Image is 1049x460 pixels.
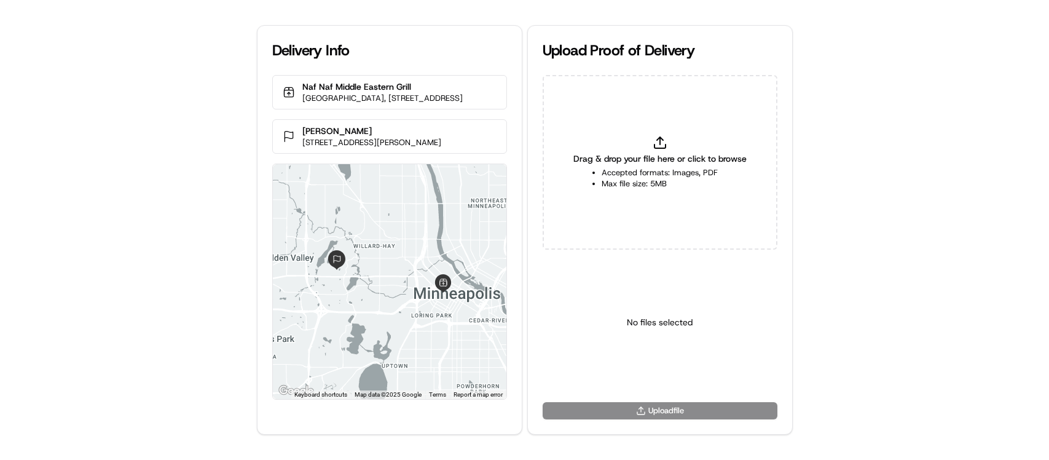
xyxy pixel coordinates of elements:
li: Max file size: 5MB [602,178,718,189]
a: Report a map error [454,391,503,398]
a: Open this area in Google Maps (opens a new window) [276,383,316,399]
button: Keyboard shortcuts [294,391,347,399]
p: [PERSON_NAME] [302,125,441,137]
p: [GEOGRAPHIC_DATA], [STREET_ADDRESS] [302,93,463,104]
a: Terms [429,391,446,398]
span: Drag & drop your file here or click to browse [573,153,747,165]
img: Google [276,383,316,399]
p: Naf Naf Middle Eastern Grill [302,81,463,93]
p: [STREET_ADDRESS][PERSON_NAME] [302,137,441,148]
span: Map data ©2025 Google [355,391,422,398]
div: Delivery Info [272,41,507,60]
p: No files selected [627,316,693,328]
li: Accepted formats: Images, PDF [602,167,718,178]
div: Upload Proof of Delivery [543,41,777,60]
